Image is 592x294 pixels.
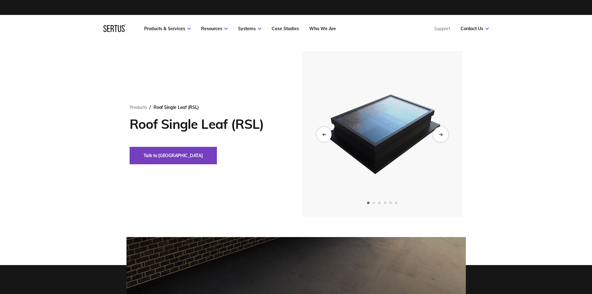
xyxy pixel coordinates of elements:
[238,26,261,31] a: Systems
[130,105,147,110] a: Products
[373,202,375,204] span: Go to slide 2
[378,202,381,204] span: Go to slide 3
[144,26,191,31] a: Products & Services
[434,26,450,31] a: Support
[130,116,283,132] h1: Roof Single Leaf (RSL)
[461,26,489,31] a: Contact Us
[480,222,592,294] iframe: Chat Widget
[317,127,332,142] div: Previous slide
[272,26,299,31] a: Case Studies
[201,26,228,31] a: Resources
[433,127,448,142] div: Next slide
[389,202,392,204] span: Go to slide 5
[130,147,217,164] button: Talk to [GEOGRAPHIC_DATA]
[395,202,397,204] span: Go to slide 6
[309,26,336,31] a: Who We Are
[384,202,386,204] span: Go to slide 4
